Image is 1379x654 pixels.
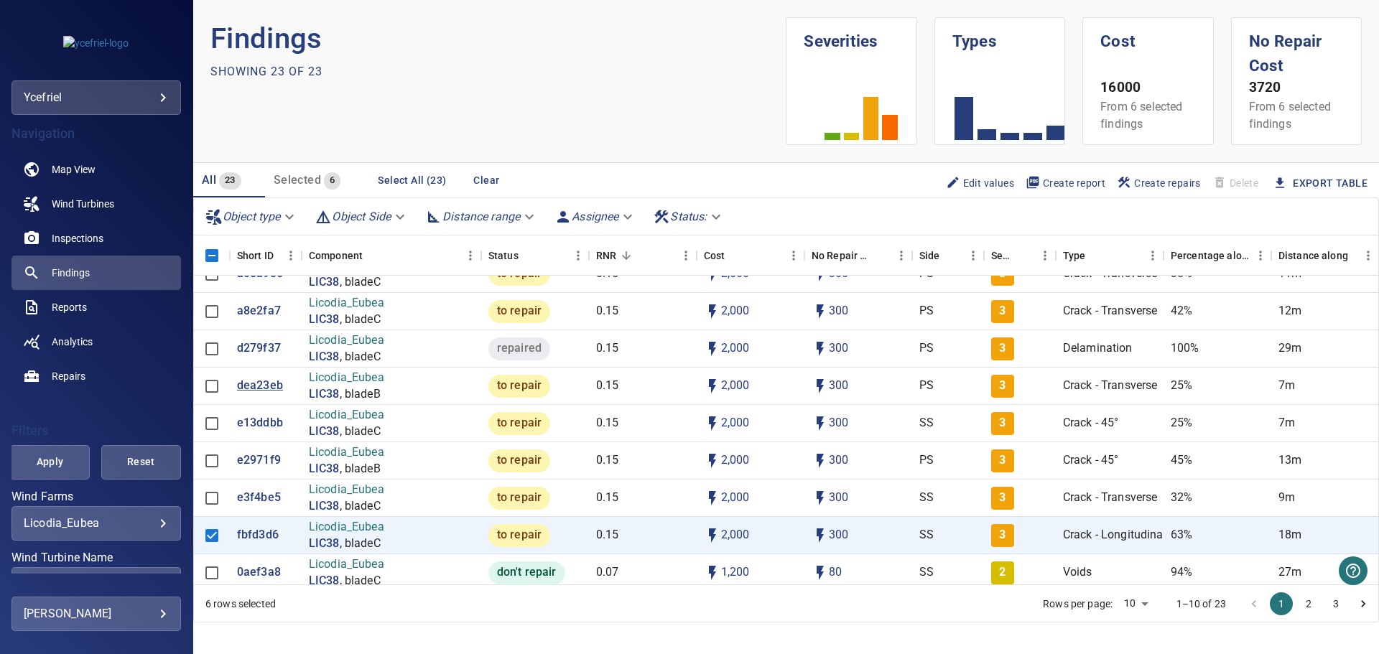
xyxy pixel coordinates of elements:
[1100,78,1195,98] p: 16000
[274,173,321,187] span: Selected
[912,235,984,276] div: Side
[200,204,304,229] div: Object type
[210,63,322,80] p: Showing 23 of 23
[704,452,721,470] svg: Auto cost
[999,527,1006,543] p: 3
[567,245,589,266] button: Menu
[372,167,452,194] button: Select All (23)
[721,452,750,469] p: 2,000
[596,340,619,357] p: 0.15
[804,235,912,276] div: No Repair Cost
[1249,78,1344,98] p: 3720
[670,210,707,223] em: Status :
[11,126,181,141] h4: Navigation
[725,246,745,266] button: Sort
[704,415,721,432] svg: Auto cost
[829,527,848,543] p: 300
[812,527,829,544] svg: Auto impact
[309,461,340,477] a: LIC38
[704,235,725,276] div: The base labour and equipment costs to repair the finding. Does not include the loss of productio...
[309,349,340,365] p: LIC38
[340,536,381,552] p: , bladeC
[24,86,169,109] div: ycefriel
[962,245,984,266] button: Menu
[783,245,804,266] button: Menu
[340,349,381,365] p: , bladeC
[1063,378,1158,394] p: Crack - Transverse
[11,187,181,221] a: windturbines noActive
[1164,235,1271,276] div: Percentage along
[616,246,636,266] button: Sort
[1020,171,1111,195] button: Create report
[1278,527,1301,543] p: 18m
[812,235,870,276] div: Projected additional costs incurred by waiting 1 year to repair. This is a function of possible i...
[1278,452,1301,469] p: 13m
[101,445,181,480] button: Reset
[237,340,281,357] a: d279f37
[675,245,697,266] button: Menu
[52,231,103,246] span: Inspections
[1118,593,1153,614] div: 10
[11,567,181,602] div: Wind Turbine Name
[1117,175,1201,191] span: Create repairs
[812,303,829,320] svg: Auto impact
[589,235,697,276] div: RNR
[1271,235,1379,276] div: Distance along
[11,506,181,541] div: Wind Farms
[1063,564,1092,581] p: Voids
[999,564,1006,581] p: 2
[812,340,829,358] svg: Auto impact
[721,340,750,357] p: 2,000
[919,564,934,581] p: SS
[549,204,641,229] div: Assignee
[332,210,391,223] em: Object Side
[309,407,384,424] p: Licodia_Eubea
[721,527,750,543] p: 2,000
[1278,490,1295,506] p: 9m
[919,235,940,276] div: Side
[63,36,129,50] img: ycefriel-logo
[237,415,283,431] a: e13ddbb
[1324,592,1347,615] button: Go to page 3
[309,274,340,291] a: LIC38
[919,378,934,394] p: PS
[237,303,281,319] p: a8e2fa7
[237,527,279,543] p: fbfd3d6
[1264,170,1379,197] button: Export Table
[1142,245,1164,266] button: Menu
[1063,452,1119,469] p: Crack - 45°
[309,573,340,589] a: LIC38
[340,312,381,328] p: , bladeC
[237,490,281,506] a: e3f4be5
[52,369,85,383] span: Repairs
[829,490,848,506] p: 300
[1171,378,1192,394] p: 25%
[237,452,281,469] p: e2971f9
[309,556,384,573] p: Licodia_Eubea
[1249,18,1344,78] h1: No Repair Cost
[219,172,241,189] span: 23
[1063,527,1166,543] p: Crack - Longitudinal
[919,415,934,431] p: SS
[11,290,181,324] a: reports noActive
[999,415,1006,431] p: 3
[488,452,550,469] span: to repair
[11,152,181,187] a: map noActive
[812,490,829,507] svg: Auto impact
[230,235,302,276] div: Short ID
[1014,246,1034,266] button: Sort
[704,303,721,320] svg: Auto cost
[812,564,829,581] svg: Auto impact
[309,536,340,552] a: LIC38
[488,564,565,581] span: don't repair
[28,453,72,471] span: Apply
[442,210,520,223] em: Distance range
[999,378,1006,394] p: 3
[309,424,340,440] p: LIC38
[237,235,274,276] div: Short ID
[1240,592,1377,615] nav: pagination navigation
[340,424,381,440] p: , bladeC
[721,564,750,581] p: 1,200
[946,175,1014,191] span: Edit values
